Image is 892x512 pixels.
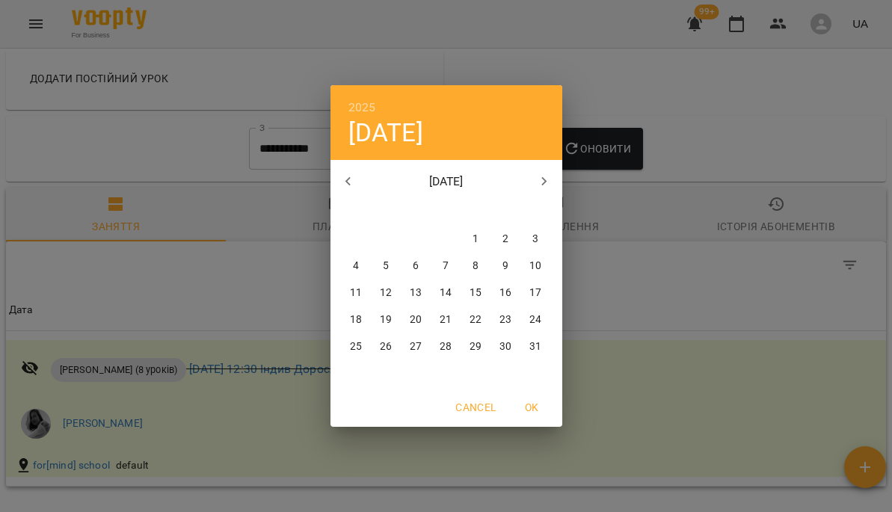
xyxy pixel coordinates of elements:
[529,259,541,274] p: 10
[529,312,541,327] p: 24
[473,232,479,247] p: 1
[523,203,550,218] span: Su
[443,259,449,274] p: 7
[403,253,430,280] button: 6
[343,203,370,218] span: Mo
[433,333,460,360] button: 28
[440,312,452,327] p: 21
[440,286,452,300] p: 14
[403,280,430,306] button: 13
[493,333,520,360] button: 30
[373,333,400,360] button: 26
[413,259,419,274] p: 6
[463,226,490,253] button: 1
[493,203,520,218] span: Sa
[343,306,370,333] button: 18
[348,97,376,118] button: 2025
[373,253,400,280] button: 5
[502,259,508,274] p: 9
[380,286,392,300] p: 12
[343,280,370,306] button: 11
[373,280,400,306] button: 12
[350,286,362,300] p: 11
[493,280,520,306] button: 16
[499,339,511,354] p: 30
[403,333,430,360] button: 27
[470,339,482,354] p: 29
[410,339,422,354] p: 27
[380,312,392,327] p: 19
[493,253,520,280] button: 9
[463,280,490,306] button: 15
[529,286,541,300] p: 17
[433,253,460,280] button: 7
[343,333,370,360] button: 25
[532,232,538,247] p: 3
[373,203,400,218] span: Tu
[380,339,392,354] p: 26
[463,203,490,218] span: Fr
[463,333,490,360] button: 29
[433,306,460,333] button: 21
[523,306,550,333] button: 24
[508,394,556,421] button: OK
[473,259,479,274] p: 8
[433,280,460,306] button: 14
[523,226,550,253] button: 3
[529,339,541,354] p: 31
[410,286,422,300] p: 13
[455,398,496,416] span: Cancel
[449,394,502,421] button: Cancel
[353,259,359,274] p: 4
[523,280,550,306] button: 17
[350,339,362,354] p: 25
[403,306,430,333] button: 20
[433,203,460,218] span: Th
[493,306,520,333] button: 23
[523,333,550,360] button: 31
[343,253,370,280] button: 4
[366,173,526,191] p: [DATE]
[499,286,511,300] p: 16
[470,286,482,300] p: 15
[493,226,520,253] button: 2
[410,312,422,327] p: 20
[514,398,550,416] span: OK
[373,306,400,333] button: 19
[499,312,511,327] p: 23
[463,253,490,280] button: 8
[383,259,389,274] p: 5
[350,312,362,327] p: 18
[440,339,452,354] p: 28
[403,203,430,218] span: We
[463,306,490,333] button: 22
[348,117,423,148] button: [DATE]
[502,232,508,247] p: 2
[470,312,482,327] p: 22
[523,253,550,280] button: 10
